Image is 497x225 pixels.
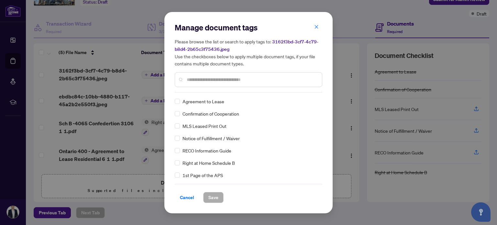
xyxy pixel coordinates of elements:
[182,159,235,166] span: Right at Home Schedule B
[182,98,224,105] span: Agreement to Lease
[182,110,239,117] span: Confirmation of Cooperation
[203,192,224,203] button: Save
[175,192,199,203] button: Cancel
[182,135,240,142] span: Notice of Fulfillment / Waiver
[314,25,319,29] span: close
[471,202,491,222] button: Open asap
[180,192,194,203] span: Cancel
[175,38,322,67] h5: Please browse the list or search to apply tags to: Use the checkboxes below to apply multiple doc...
[182,172,223,179] span: 1st Page of the APS
[182,122,226,129] span: MLS Leased Print Out
[182,147,231,154] span: RECO Information Guide
[175,22,322,33] h2: Manage document tags
[175,39,318,52] span: 3162f3bd-3cf7-4c79-b8d4-2b65c3f75436.jpeg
